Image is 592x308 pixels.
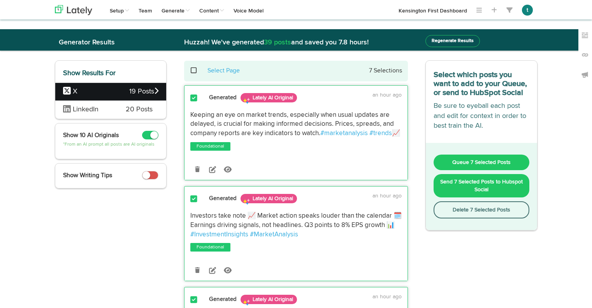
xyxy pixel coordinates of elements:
[73,88,77,95] span: X
[372,294,402,299] time: an hour ago
[425,35,480,47] button: Regenerate Results
[581,51,589,59] img: links_off.svg
[250,231,298,238] a: #MarketAnalysis
[63,172,112,179] span: Show Writing Tips
[434,155,529,170] button: Queue 7 Selected Posts
[241,295,297,304] span: Lately AI Original
[452,160,511,165] span: Queue 7 Selected Posts
[241,93,297,102] span: Lately AI Original
[63,132,119,139] span: Show 10 AI Originals
[542,285,584,304] iframe: Opens a widget where you can find more information
[190,112,395,137] span: Keeping an eye on market trends, especially when usual updates are delayed, is crucial for making...
[242,198,250,206] img: sparkles.png
[55,5,92,15] img: logo_lately_bg_light.svg
[190,231,248,238] a: #InvestmentInsights
[195,143,226,150] a: Foundational
[369,68,402,74] small: 7 Selections
[242,299,250,306] img: sparkles.png
[372,193,402,199] time: an hour ago
[369,130,392,137] a: #trends
[434,174,529,197] button: Send 7 Selected Posts to Hubspot Social
[242,97,250,105] img: sparkles.png
[55,39,167,47] h2: Generator Results
[195,243,226,251] a: Foundational
[522,5,533,16] button: t
[392,130,400,137] span: 📈
[126,105,153,115] span: 20 Posts
[440,179,523,192] span: Send 7 Selected Posts to Hubspot Social
[209,296,237,302] strong: Generated
[434,69,529,97] h3: Select which posts you want to add to your Queue, or send to HubSpot Social
[129,87,158,97] span: 19 Posts
[63,70,116,77] span: Show Results For
[264,39,291,46] span: 39 posts
[178,39,414,47] h2: Huzzah! We've generated and saved you 7.8 hours!
[320,130,368,137] a: #marketanalysis
[372,92,402,98] time: an hour ago
[207,68,240,74] a: Select Page
[209,195,237,201] strong: Generated
[209,95,237,100] strong: Generated
[434,201,529,218] button: Delete 7 Selected Posts
[241,194,297,203] span: Lately AI Original
[434,101,529,131] p: Be sure to eyeball each post and edit for context in order to best train the AI.
[581,32,589,39] img: keywords_off.svg
[581,71,589,79] img: announcements_off.svg
[73,106,98,113] span: LinkedIn
[63,142,155,147] small: *From an AI prompt all posts are AI originals
[190,213,403,229] span: Investors take note 📈 Market action speaks louder than the calendar 🗓️ Earnings driving signals, ...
